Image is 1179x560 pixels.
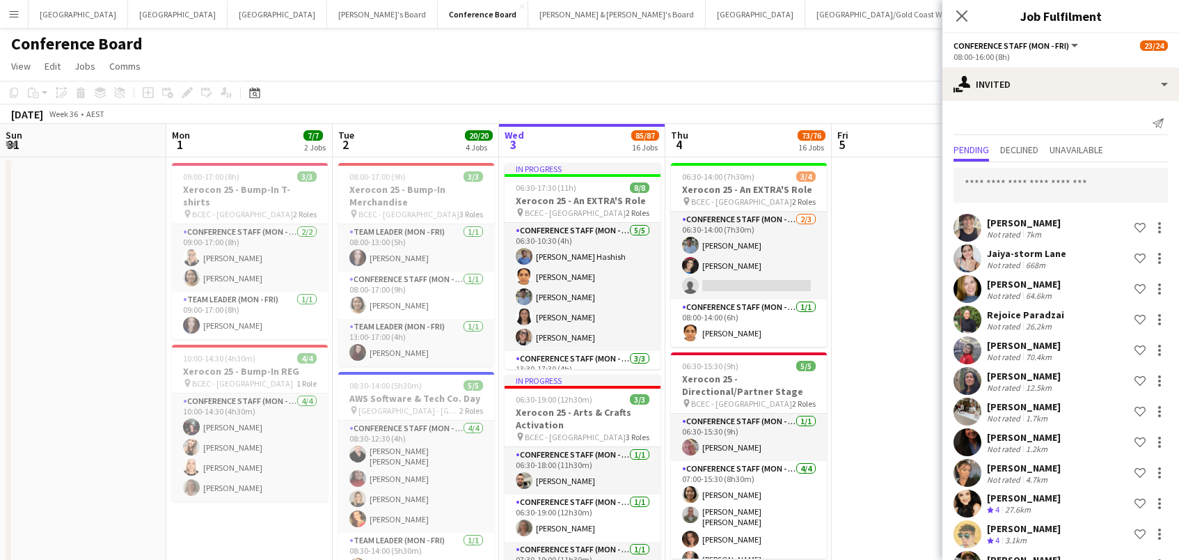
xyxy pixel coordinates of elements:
span: 08:30-14:00 (5h30m) [349,380,422,391]
span: Wed [505,129,524,141]
span: BCEC - [GEOGRAPHIC_DATA] [358,209,459,219]
span: Pending [954,145,989,155]
div: 668m [1023,260,1048,270]
h3: AWS Software & Tech Co. Day [338,392,494,405]
app-card-role: Conference Staff (Mon - Fri)3/313:30-17:30 (4h) [505,351,660,439]
span: Jobs [74,60,95,72]
span: 2 Roles [792,196,816,207]
div: 1.7km [1023,413,1050,423]
h3: Xerocon 25 - Directional/Partner Stage [671,373,827,398]
span: 06:30-17:30 (11h) [516,182,576,193]
span: 4/4 [297,353,317,364]
h3: Xerocon 25 - Bump-In T-shirts [172,183,328,208]
span: 20/20 [465,130,493,141]
span: 4 [995,535,999,545]
app-card-role: Conference Staff (Mon - Fri)2/306:30-14:00 (7h30m)[PERSON_NAME][PERSON_NAME] [671,212,827,300]
span: Week 36 [46,109,81,119]
div: [PERSON_NAME] [987,400,1061,413]
h3: Xerocon 25 - Arts & Crafts Activation [505,406,660,431]
button: [GEOGRAPHIC_DATA] [228,1,327,28]
button: [GEOGRAPHIC_DATA] [128,1,228,28]
span: Sun [6,129,22,141]
h1: Conference Board [11,33,143,54]
div: [PERSON_NAME] [987,431,1061,444]
span: 4 [669,137,688,153]
span: 2 Roles [792,398,816,409]
span: 2 Roles [293,209,317,219]
div: Invited [942,68,1179,101]
span: Conference Staff (Mon - Fri) [954,40,1069,51]
div: [PERSON_NAME] [987,217,1061,229]
span: 31 [3,137,22,153]
div: [PERSON_NAME] [987,462,1061,474]
div: [PERSON_NAME] [987,522,1061,535]
span: 8/8 [630,182,649,193]
div: 06:30-14:00 (7h30m)3/4Xerocon 25 - An EXTRA'S Role BCEC - [GEOGRAPHIC_DATA]2 RolesConference Staf... [671,163,827,347]
app-card-role: Conference Staff (Mon - Fri)2/209:00-17:00 (8h)[PERSON_NAME][PERSON_NAME] [172,224,328,292]
span: 3 [503,137,524,153]
span: 23/24 [1140,40,1168,51]
span: 08:00-17:00 (9h) [349,171,406,182]
div: 16 Jobs [798,142,825,153]
span: 2 Roles [626,208,649,218]
span: 2 [336,137,354,153]
button: [PERSON_NAME] & [PERSON_NAME]'s Board [528,1,706,28]
span: 5/5 [796,361,816,371]
span: 06:30-15:30 (9h) [682,361,738,371]
a: View [6,57,36,75]
div: 10:00-14:30 (4h30m)4/4Xerocon 25 - Bump-In REG BCEC - [GEOGRAPHIC_DATA]1 RoleConference Staff (Mo... [172,345,328,501]
span: 3 Roles [459,209,483,219]
div: 09:00-17:00 (8h)3/3Xerocon 25 - Bump-In T-shirts BCEC - [GEOGRAPHIC_DATA]2 RolesConference Staff ... [172,163,328,339]
div: [DATE] [11,107,43,121]
div: [PERSON_NAME] [987,492,1061,504]
span: Fri [837,129,848,141]
span: 85/87 [631,130,659,141]
span: BCEC - [GEOGRAPHIC_DATA] [525,432,626,442]
h3: Job Fulfilment [942,7,1179,25]
button: [GEOGRAPHIC_DATA] [706,1,805,28]
div: 27.6km [1002,504,1034,516]
span: BCEC - [GEOGRAPHIC_DATA] [192,209,293,219]
span: 1 [170,137,190,153]
span: Unavailable [1050,145,1103,155]
div: In progress06:30-17:30 (11h)8/8Xerocon 25 - An EXTRA'S Role BCEC - [GEOGRAPHIC_DATA]2 RolesConfer... [505,163,660,369]
app-card-role: Team Leader (Mon - Fri)1/113:00-17:00 (4h)[PERSON_NAME] [338,319,494,366]
div: 2 Jobs [304,142,326,153]
div: Not rated [987,229,1023,240]
div: 06:30-15:30 (9h)5/5Xerocon 25 - Directional/Partner Stage BCEC - [GEOGRAPHIC_DATA]2 RolesConferen... [671,352,827,559]
div: [PERSON_NAME] [987,370,1061,382]
div: AEST [86,109,104,119]
div: Not rated [987,474,1023,485]
span: BCEC - [GEOGRAPHIC_DATA] [192,378,293,389]
span: 06:30-19:00 (12h30m) [516,394,592,405]
span: Mon [172,129,190,141]
span: 3/3 [297,171,317,182]
div: Not rated [987,260,1023,270]
a: Comms [104,57,146,75]
app-card-role: Conference Staff (Mon - Fri)1/106:30-19:00 (12h30m)[PERSON_NAME] [505,495,660,542]
div: Jaiya-storm Lane [987,247,1066,260]
div: 7km [1023,229,1044,240]
app-card-role: Conference Staff (Mon - Fri)1/106:30-15:30 (9h)[PERSON_NAME] [671,414,827,461]
span: 2 Roles [459,405,483,416]
div: In progress [505,163,660,174]
span: View [11,60,31,72]
div: Not rated [987,444,1023,454]
span: 10:00-14:30 (4h30m) [183,353,255,364]
app-job-card: 08:00-17:00 (9h)3/3Xerocon 25 - Bump-In Merchandise BCEC - [GEOGRAPHIC_DATA]3 RolesTeam Leader (M... [338,163,494,366]
a: Jobs [69,57,101,75]
span: 09:00-17:00 (8h) [183,171,239,182]
span: 73/76 [798,130,825,141]
h3: Xerocon 25 - Bump-In REG [172,365,328,378]
div: 12.5km [1023,382,1054,393]
span: Declined [1000,145,1038,155]
button: [PERSON_NAME]'s Board [327,1,438,28]
button: Conference Board [438,1,528,28]
app-card-role: Conference Staff (Mon - Fri)4/410:00-14:30 (4h30m)[PERSON_NAME][PERSON_NAME][PERSON_NAME][PERSON_... [172,394,328,501]
button: [GEOGRAPHIC_DATA]/Gold Coast Winter [805,1,970,28]
app-card-role: Conference Staff (Mon - Fri)4/408:30-12:30 (4h)[PERSON_NAME] [PERSON_NAME][PERSON_NAME][PERSON_NA... [338,421,494,533]
div: 08:00-16:00 (8h) [954,52,1168,62]
button: [GEOGRAPHIC_DATA] [29,1,128,28]
div: [PERSON_NAME] [987,278,1061,290]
